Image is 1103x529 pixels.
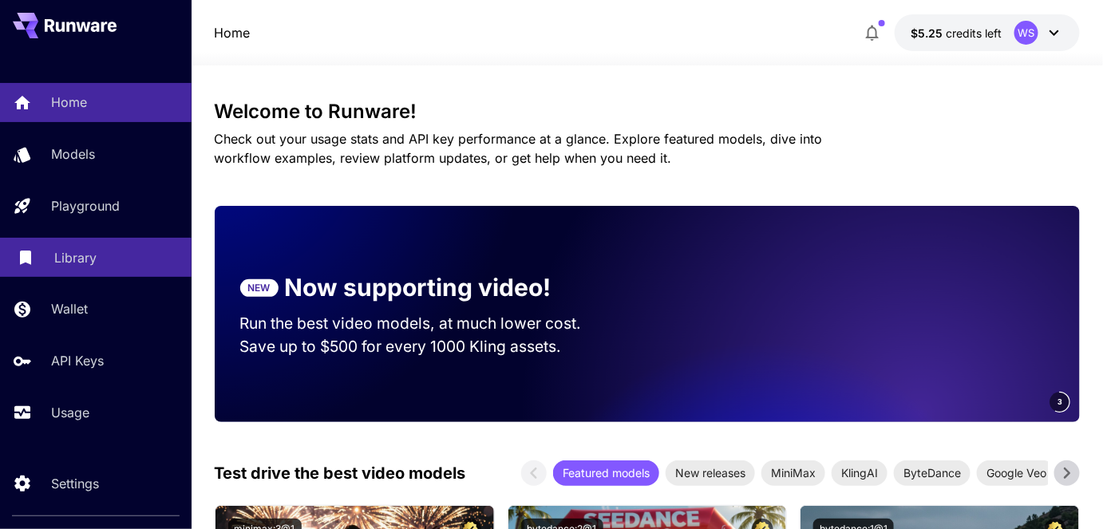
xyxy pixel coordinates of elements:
[215,23,251,42] nav: breadcrumb
[832,460,888,486] div: KlingAI
[946,26,1002,40] span: credits left
[240,335,612,358] p: Save up to $500 for every 1000 Kling assets.
[215,101,1081,123] h3: Welcome to Runware!
[977,460,1056,486] div: Google Veo
[51,474,99,493] p: Settings
[666,460,755,486] div: New releases
[894,464,971,481] span: ByteDance
[51,403,89,422] p: Usage
[761,464,825,481] span: MiniMax
[1014,21,1038,45] div: WS
[761,460,825,486] div: MiniMax
[977,464,1056,481] span: Google Veo
[285,270,551,306] p: Now supporting video!
[51,196,120,215] p: Playground
[51,93,87,112] p: Home
[1058,396,1062,408] span: 3
[666,464,755,481] span: New releases
[51,299,88,318] p: Wallet
[553,460,659,486] div: Featured models
[911,26,946,40] span: $5.25
[215,461,466,485] p: Test drive the best video models
[894,460,971,486] div: ByteDance
[248,281,271,295] p: NEW
[895,14,1080,51] button: $5.25112WS
[215,131,823,166] span: Check out your usage stats and API key performance at a glance. Explore featured models, dive int...
[911,25,1002,41] div: $5.25112
[240,312,612,335] p: Run the best video models, at much lower cost.
[54,248,97,267] p: Library
[215,23,251,42] a: Home
[51,351,104,370] p: API Keys
[832,464,888,481] span: KlingAI
[553,464,659,481] span: Featured models
[51,144,95,164] p: Models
